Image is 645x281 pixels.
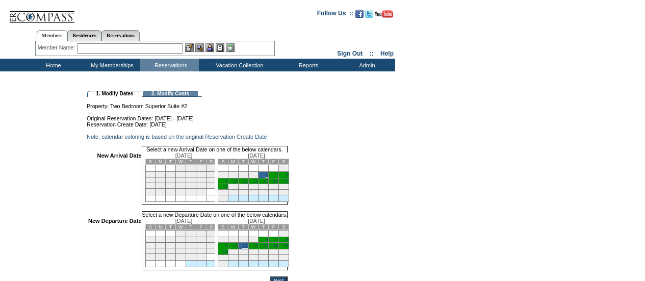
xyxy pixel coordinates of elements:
td: 23 [186,248,196,254]
a: 10 [233,178,238,184]
td: T [259,224,269,230]
td: 23 [186,183,196,189]
td: 14 [166,177,176,183]
td: W [248,159,259,165]
td: Reservations [140,59,199,71]
td: 28 [166,254,176,261]
td: 17 [228,249,238,255]
td: 19 [145,248,156,254]
td: New Arrival Date [88,152,142,205]
td: 29 [176,254,186,261]
img: Become our fan on Facebook [355,10,364,18]
td: T [238,159,248,165]
a: Help [380,50,394,57]
a: Sign Out [337,50,363,57]
td: 3 [196,231,206,237]
td: 16 [186,243,196,248]
td: 9 [186,172,196,177]
td: 17 [196,243,206,248]
td: 5 [248,172,259,178]
td: Admin [337,59,395,71]
td: 18 [238,249,248,255]
td: 29 [279,255,289,261]
a: Become our fan on Facebook [355,13,364,19]
img: Follow us on Twitter [365,10,373,18]
td: M [156,224,166,230]
td: M [228,159,238,165]
a: Members [37,30,68,41]
td: 17 [228,184,238,190]
a: 6 [266,237,268,242]
a: 15 [283,178,289,184]
a: 10 [233,243,238,248]
td: Reservation Create Date: [DATE] [87,121,288,127]
a: 16 [222,184,227,189]
td: 5 [145,172,156,177]
td: 11 [206,172,216,177]
td: 2 [218,172,228,178]
td: 20 [156,248,166,254]
a: Reservations [101,30,140,41]
td: 23 [218,190,228,195]
img: b_calculator.gif [226,43,235,52]
td: 15 [176,243,186,248]
td: 13 [156,243,166,248]
td: 1 [279,231,289,237]
td: 13 [156,177,166,183]
span: [DATE] [175,218,193,224]
td: 18 [206,243,216,248]
td: 26 [145,254,156,261]
td: 29 [279,190,289,195]
td: 1 [176,231,186,237]
td: 2. Modify Costs [143,91,198,97]
td: 23 [218,255,228,261]
a: 7 [276,172,278,177]
span: [DATE] [248,152,265,159]
td: 25 [238,255,248,261]
td: 5 [145,237,156,243]
td: 24 [228,190,238,195]
td: 19 [145,183,156,189]
td: 10 [196,172,206,177]
td: 1 [176,165,186,172]
td: My Memberships [82,59,140,71]
td: Select a new Arrival Date on one of the below calendars. [142,146,288,152]
span: :: [370,50,374,57]
a: 7 [276,237,278,242]
td: M [156,159,166,165]
td: 25 [238,190,248,195]
td: 6 [156,172,166,177]
td: 3 [228,172,238,178]
td: 2 [186,165,196,172]
a: Subscribe to our YouTube Channel [375,13,393,19]
td: 28 [269,190,279,195]
td: 12 [145,243,156,248]
td: T [186,159,196,165]
a: 6 [265,172,268,178]
td: 4 [238,172,248,178]
img: Subscribe to our YouTube Channel [375,10,393,18]
td: 25 [206,183,216,189]
td: 22 [279,249,289,255]
td: 10 [196,237,206,243]
img: Compass Home [9,3,75,23]
td: 24 [228,255,238,261]
td: 30 [218,261,228,267]
td: 18 [238,184,248,190]
td: 27 [156,189,166,195]
td: S [145,159,156,165]
td: 14 [166,243,176,248]
td: 3 [228,237,238,243]
td: Vacation Collection [199,59,278,71]
td: 25 [206,248,216,254]
td: 15 [176,177,186,183]
a: 12 [253,243,258,248]
td: F [196,224,206,230]
td: S [279,224,289,230]
td: 21 [166,248,176,254]
td: F [196,159,206,165]
td: 12 [145,177,156,183]
td: T [166,159,176,165]
td: 20 [156,183,166,189]
td: 26 [145,189,156,195]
